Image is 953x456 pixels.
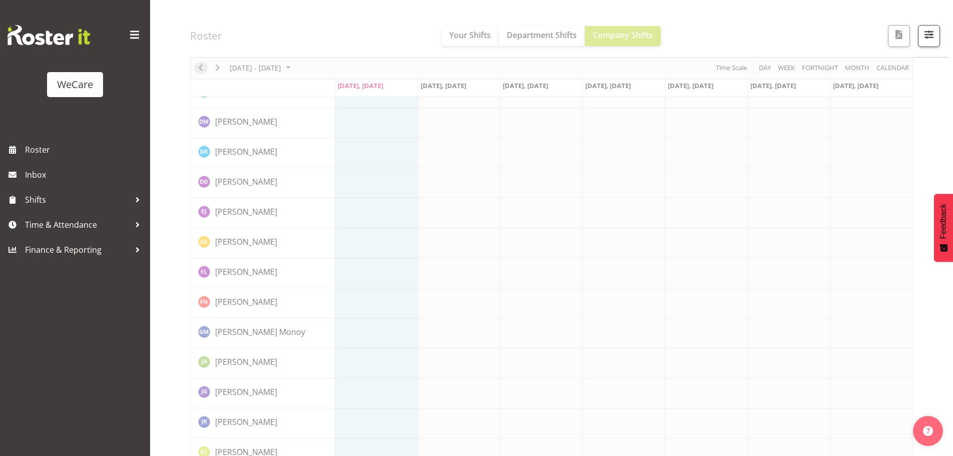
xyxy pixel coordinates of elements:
span: Finance & Reporting [25,242,130,257]
span: Shifts [25,192,130,207]
span: Roster [25,142,145,157]
span: Feedback [939,204,948,239]
span: Inbox [25,167,145,182]
div: WeCare [57,77,93,92]
button: Feedback - Show survey [934,194,953,262]
img: help-xxl-2.png [923,426,933,436]
button: Filter Shifts [918,25,940,47]
img: Rosterit website logo [8,25,90,45]
span: Time & Attendance [25,217,130,232]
